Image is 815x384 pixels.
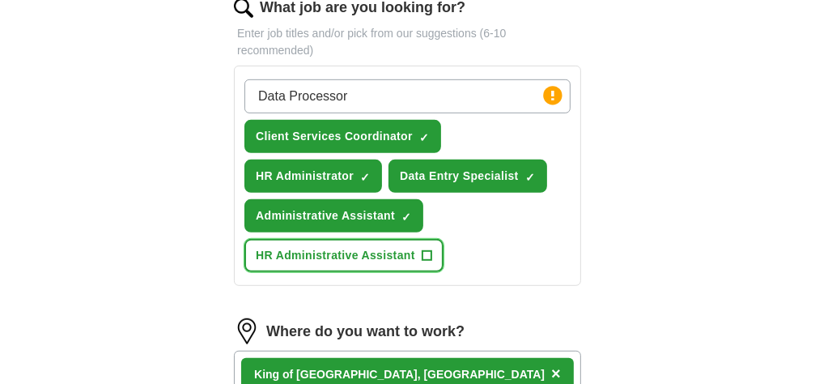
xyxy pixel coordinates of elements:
span: ✓ [401,211,411,224]
span: Data Entry Specialist [400,168,519,185]
button: HR Administrative Assistant [244,239,444,272]
input: Type a job title and press enter [244,79,571,113]
span: Administrative Assistant [256,207,395,224]
label: Where do you want to work? [266,321,465,343]
span: × [551,365,561,382]
button: Client Services Coordinator✓ [244,120,441,153]
p: Enter job titles and/or pick from our suggestions (6-10 recommended) [234,25,581,59]
span: HR Administrative Assistant [256,247,415,264]
span: ✓ [525,171,535,184]
div: King of [GEOGRAPHIC_DATA], [GEOGRAPHIC_DATA] [254,366,545,383]
img: location.png [234,318,260,344]
span: HR Administrator [256,168,354,185]
span: Client Services Coordinator [256,128,413,145]
span: ✓ [419,131,429,144]
button: Data Entry Specialist✓ [388,160,547,193]
button: Administrative Assistant✓ [244,199,423,233]
button: HR Administrator✓ [244,160,382,193]
span: ✓ [360,171,370,184]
